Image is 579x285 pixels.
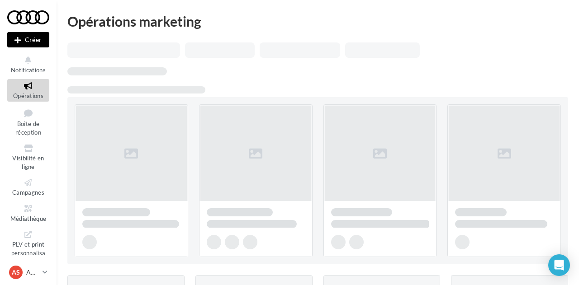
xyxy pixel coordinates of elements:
span: Visibilité en ligne [12,154,44,170]
div: Nouvelle campagne [7,32,49,47]
a: PLV et print personnalisable [7,228,49,267]
span: Opérations [13,92,43,99]
div: Open Intercom Messenger [548,254,570,276]
span: AS [12,268,20,277]
span: PLV et print personnalisable [11,239,46,265]
a: Médiathèque [7,202,49,224]
span: Notifications [11,66,46,74]
div: Opérations marketing [67,14,568,28]
button: Notifications [7,53,49,75]
button: Créer [7,32,49,47]
a: Boîte de réception [7,105,49,138]
a: Opérations [7,79,49,101]
a: Campagnes [7,176,49,198]
span: Boîte de réception [15,120,41,136]
span: Médiathèque [10,215,47,222]
p: AUDI St-Fons [26,268,39,277]
a: AS AUDI St-Fons [7,264,49,281]
span: Campagnes [12,189,44,196]
a: Visibilité en ligne [7,141,49,172]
